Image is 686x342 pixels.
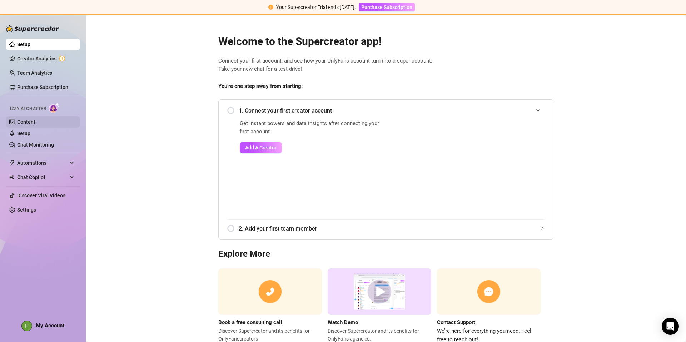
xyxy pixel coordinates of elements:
[218,35,553,48] h2: Welcome to the Supercreator app!
[359,3,415,11] button: Purchase Subscription
[9,160,15,166] span: thunderbolt
[36,322,64,329] span: My Account
[17,193,65,198] a: Discover Viral Videos
[276,4,356,10] span: Your Supercreator Trial ends [DATE].
[218,83,303,89] strong: You’re one step away from starting:
[437,268,541,315] img: contact support
[218,268,322,315] img: consulting call
[9,175,14,180] img: Chat Copilot
[239,106,545,115] span: 1. Connect your first creator account
[17,172,68,183] span: Chat Copilot
[17,53,74,64] a: Creator Analytics exclamation-circle
[268,5,273,10] span: exclamation-circle
[10,105,46,112] span: Izzy AI Chatter
[17,130,30,136] a: Setup
[227,220,545,237] div: 2. Add your first team member
[218,248,553,260] h3: Explore More
[437,319,475,326] strong: Contact Support
[17,207,36,213] a: Settings
[17,41,30,47] a: Setup
[240,142,282,153] button: Add A Creator
[536,108,540,113] span: expanded
[17,142,54,148] a: Chat Monitoring
[402,119,545,211] iframe: Add Creators
[239,224,545,233] span: 2. Add your first team member
[17,84,68,90] a: Purchase Subscription
[218,319,282,326] strong: Book a free consulting call
[361,4,412,10] span: Purchase Subscription
[218,57,553,74] span: Connect your first account, and see how your OnlyFans account turn into a super account. Take you...
[17,70,52,76] a: Team Analytics
[245,145,277,150] span: Add A Creator
[6,25,59,32] img: logo-BBDzfeDw.svg
[22,321,32,331] img: ACg8ocJ70EbhKSWKHebjTCRYWNxBrIZ-Z8yGmEgKwUY5R2B11xrjPQ=s96-c
[662,318,679,335] div: Open Intercom Messenger
[359,4,415,10] a: Purchase Subscription
[49,103,60,113] img: AI Chatter
[17,119,35,125] a: Content
[240,142,384,153] a: Add A Creator
[227,102,545,119] div: 1. Connect your first creator account
[540,226,545,231] span: collapsed
[17,157,68,169] span: Automations
[240,119,384,136] span: Get instant powers and data insights after connecting your first account.
[328,319,358,326] strong: Watch Demo
[328,268,431,315] img: supercreator demo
